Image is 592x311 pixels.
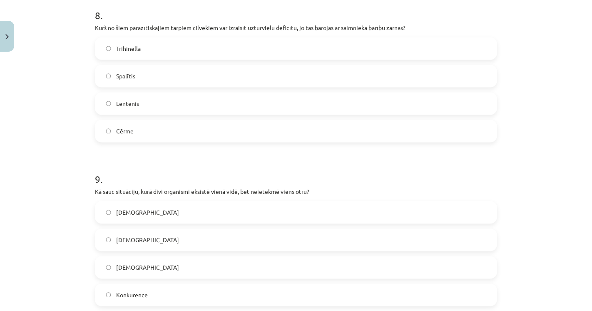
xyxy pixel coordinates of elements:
input: [DEMOGRAPHIC_DATA] [106,238,111,243]
span: [DEMOGRAPHIC_DATA] [116,236,179,245]
h1: 9 . [95,159,497,185]
span: Spalītis [116,72,135,81]
input: Konkurence [106,293,111,298]
input: Cērme [106,129,111,134]
input: Spalītis [106,74,111,79]
p: Kā sauc situāciju, kurā divi organismi eksistē vienā vidē, bet neietekmē viens otru? [95,188,497,196]
input: Lentenis [106,101,111,107]
input: [DEMOGRAPHIC_DATA] [106,210,111,216]
p: Kurš no šiem parazītiskajiem tārpiem cilvēkiem var izraisīt uzturvielu deficītu, jo tas barojas a... [95,24,497,33]
input: [DEMOGRAPHIC_DATA] [106,265,111,271]
input: Trihinella [106,46,111,52]
span: Konkurence [116,291,148,300]
span: Cērme [116,127,134,136]
img: icon-close-lesson-0947bae3869378f0d4975bcd49f059093ad1ed9edebbc8119c70593378902aed.svg [5,34,9,40]
span: [DEMOGRAPHIC_DATA] [116,263,179,272]
span: [DEMOGRAPHIC_DATA] [116,208,179,217]
span: Lentenis [116,100,139,108]
span: Trihinella [116,45,141,53]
